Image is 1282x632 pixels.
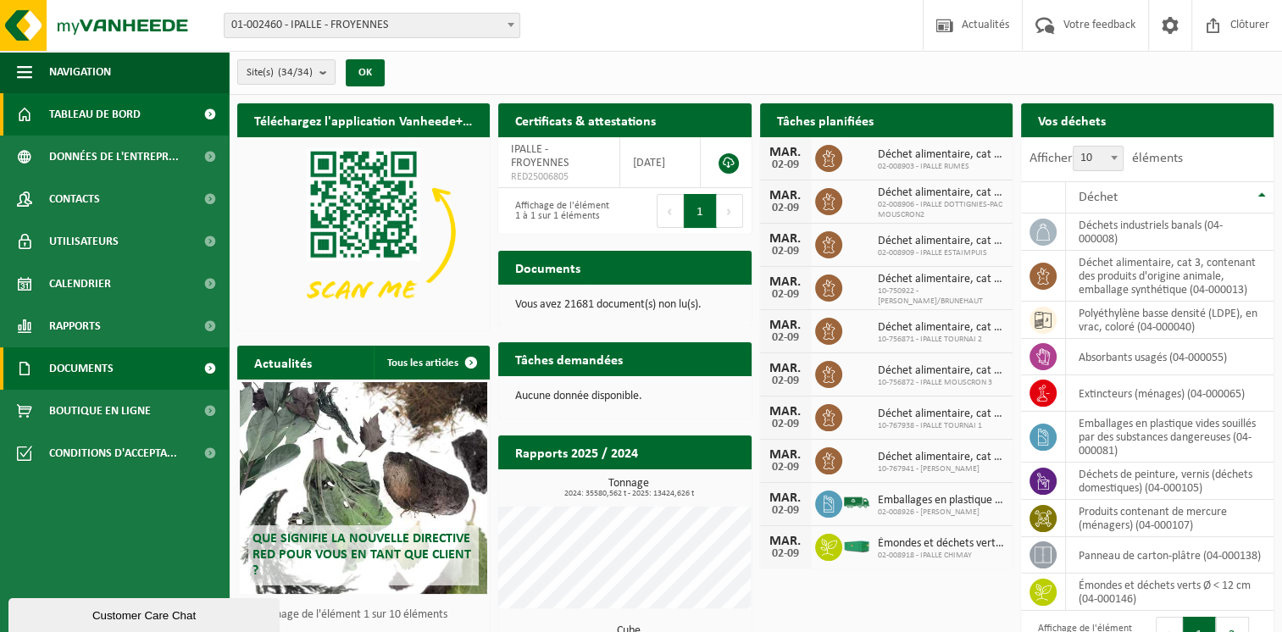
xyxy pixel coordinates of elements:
td: emballages en plastique vides souillés par des substances dangereuses (04-000081) [1066,412,1274,463]
div: 02-09 [769,375,802,387]
span: Calendrier [49,263,111,305]
div: MAR. [769,362,802,375]
td: déchet alimentaire, cat 3, contenant des produits d'origine animale, emballage synthétique (04-00... [1066,251,1274,302]
div: MAR. [769,535,802,548]
div: MAR. [769,491,802,505]
div: Affichage de l'élément 1 à 1 sur 1 éléments [507,192,616,230]
span: Déchet alimentaire, cat 3, contenant des produits d'origine animale, emballage s... [878,273,1004,286]
button: 1 [684,194,717,228]
span: 10-750922 - [PERSON_NAME]/BRUNEHAUT [878,286,1004,307]
div: MAR. [769,275,802,289]
td: [DATE] [620,137,701,188]
span: Que signifie la nouvelle directive RED pour vous en tant que client ? [253,532,471,578]
span: 02-008926 - [PERSON_NAME] [878,507,1004,518]
span: 02-008906 - IPALLE DOTTIGNIES-PAC MOUSCRON2 [878,200,1004,220]
span: 10 [1073,146,1124,171]
span: 01-002460 - IPALLE - FROYENNES [224,13,520,38]
td: extincteurs (ménages) (04-000065) [1066,375,1274,412]
h2: Certificats & attestations [498,103,673,136]
h2: Tâches planifiées [760,103,891,136]
h2: Vos déchets [1021,103,1123,136]
span: Déchet alimentaire, cat 3, contenant des produits d'origine animale, emballage s... [878,321,1004,335]
div: MAR. [769,146,802,159]
button: Site(s)(34/34) [237,59,336,85]
a: Tous les articles [374,346,488,380]
span: Déchet alimentaire, cat 3, contenant des produits d'origine animale, emballage s... [878,235,1004,248]
span: Déchet alimentaire, cat 3, contenant des produits d'origine animale, emballage s... [878,186,1004,200]
div: 02-09 [769,289,802,301]
div: 02-09 [769,462,802,474]
div: 02-09 [769,202,802,214]
div: 02-09 [769,332,802,344]
div: MAR. [769,405,802,419]
h2: Documents [498,251,597,284]
button: Next [717,194,743,228]
td: produits contenant de mercure (ménagers) (04-000107) [1066,500,1274,537]
td: polyéthylène basse densité (LDPE), en vrac, coloré (04-000040) [1066,302,1274,339]
span: Déchet alimentaire, cat 3, contenant des produits d'origine animale, emballage s... [878,451,1004,464]
a: Consulter les rapports [604,468,750,502]
span: Données de l'entrepr... [49,136,179,178]
span: IPALLE - FROYENNES [511,143,569,169]
td: panneau de carton-plâtre (04-000138) [1066,537,1274,574]
img: HK-XC-30-GN-00 [842,538,871,553]
span: Déchet alimentaire, cat 3, contenant des produits d'origine animale, emballage s... [878,364,1004,378]
span: Tableau de bord [49,93,141,136]
h2: Téléchargez l'application Vanheede+ maintenant! [237,103,490,136]
span: 01-002460 - IPALLE - FROYENNES [225,14,519,37]
span: RED25006805 [511,170,607,184]
span: 10-756871 - IPALLE TOURNAI 2 [878,335,1004,345]
h2: Tâches demandées [498,342,640,375]
img: BL-SO-LV [842,488,871,517]
div: MAR. [769,189,802,202]
span: Conditions d'accepta... [49,432,177,474]
p: Aucune donnée disponible. [515,391,734,402]
span: Navigation [49,51,111,93]
span: Déchet alimentaire, cat 3, contenant des produits d'origine animale, emballage s... [878,148,1004,162]
h3: Tonnage [507,478,751,498]
div: 02-09 [769,548,802,560]
div: 02-09 [769,159,802,171]
span: 02-008909 - IPALLE ESTAIMPUIS [878,248,1004,258]
span: Boutique en ligne [49,390,151,432]
button: OK [346,59,385,86]
div: 02-09 [769,419,802,430]
h2: Rapports 2025 / 2024 [498,435,655,468]
p: Vous avez 21681 document(s) non lu(s). [515,299,734,311]
td: déchets de peinture, vernis (déchets domestiques) (04-000105) [1066,463,1274,500]
div: MAR. [769,448,802,462]
label: Afficher éléments [1029,152,1183,165]
span: Déchet [1079,191,1118,204]
span: 02-008918 - IPALLE CHIMAY [878,551,1004,561]
span: Rapports [49,305,101,347]
span: Emballages en plastique vides souillés par des substances dangereuses [878,494,1004,507]
span: Utilisateurs [49,220,119,263]
span: Déchet alimentaire, cat 3, contenant des produits d'origine animale, emballage s... [878,407,1004,421]
td: absorbants usagés (04-000055) [1066,339,1274,375]
span: 10-767938 - IPALLE TOURNAI 1 [878,421,1004,431]
td: déchets industriels banals (04-000008) [1066,213,1274,251]
span: 2024: 35580,562 t - 2025: 13424,626 t [507,490,751,498]
span: Documents [49,347,114,390]
count: (34/34) [278,67,313,78]
img: Download de VHEPlus App [237,137,490,327]
div: MAR. [769,232,802,246]
span: Site(s) [247,60,313,86]
td: émondes et déchets verts Ø < 12 cm (04-000146) [1066,574,1274,611]
div: 02-09 [769,246,802,258]
span: 02-008903 - IPALLE RUMES [878,162,1004,172]
button: Previous [657,194,684,228]
div: MAR. [769,319,802,332]
h2: Actualités [237,346,329,379]
span: 10-756872 - IPALLE MOUSCRON 3 [878,378,1004,388]
div: 02-09 [769,505,802,517]
span: 10 [1074,147,1123,170]
a: Que signifie la nouvelle directive RED pour vous en tant que client ? [240,382,487,594]
iframe: chat widget [8,595,283,632]
p: Affichage de l'élément 1 sur 10 éléments [254,609,481,621]
span: Émondes et déchets verts ø < 12 cm [878,537,1004,551]
span: Contacts [49,178,100,220]
span: 10-767941 - [PERSON_NAME] [878,464,1004,474]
